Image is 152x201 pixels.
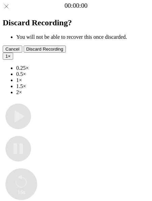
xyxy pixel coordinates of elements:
[16,83,149,89] li: 1.5×
[16,71,149,77] li: 0.5×
[5,54,8,59] span: 1
[65,2,87,9] a: 00:00:00
[16,89,149,95] li: 2×
[16,34,149,40] li: You will not be able to recover this once discarded.
[3,53,13,60] button: 1×
[16,65,149,71] li: 0.25×
[24,46,66,53] button: Discard Recording
[16,77,149,83] li: 1×
[3,46,22,53] button: Cancel
[3,18,149,27] h2: Discard Recording?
